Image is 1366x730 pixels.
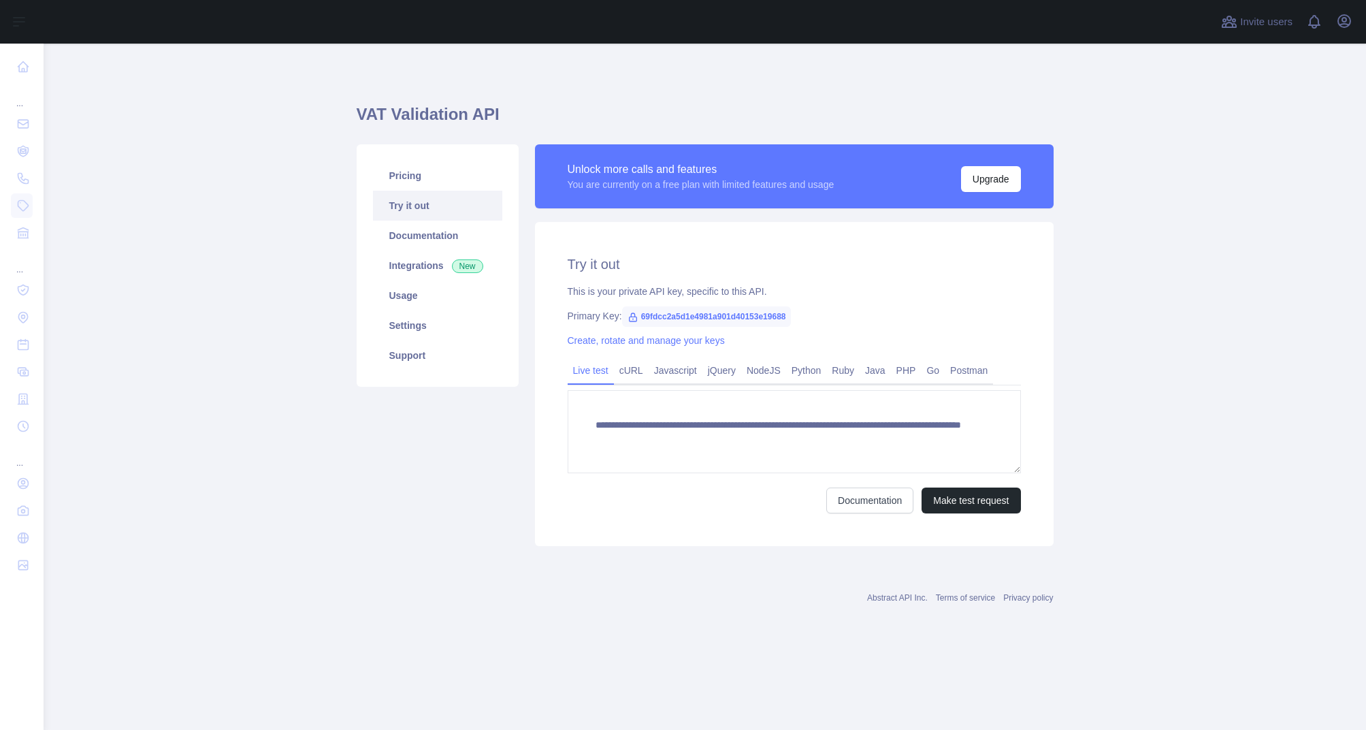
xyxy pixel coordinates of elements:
h2: Try it out [568,255,1021,274]
a: Pricing [373,161,502,191]
span: 69fdcc2a5d1e4981a901d40153e19688 [622,306,792,327]
a: Postman [945,360,993,381]
a: Ruby [826,360,860,381]
div: ... [11,248,33,275]
a: Try it out [373,191,502,221]
a: cURL [614,360,649,381]
a: Documentation [826,488,913,513]
a: Live test [568,360,614,381]
span: New [452,259,483,273]
div: ... [11,82,33,109]
div: Primary Key: [568,309,1021,323]
a: Privacy policy [1003,593,1053,603]
button: Invite users [1218,11,1295,33]
a: Settings [373,311,502,340]
a: NodeJS [741,360,786,381]
a: Java [860,360,891,381]
a: Python [786,360,827,381]
a: Support [373,340,502,370]
a: Terms of service [936,593,995,603]
a: Javascript [649,360,702,381]
div: You are currently on a free plan with limited features and usage [568,178,834,191]
div: Unlock more calls and features [568,161,834,178]
div: This is your private API key, specific to this API. [568,285,1021,298]
a: Create, rotate and manage your keys [568,335,725,346]
button: Make test request [922,488,1020,513]
a: Usage [373,281,502,311]
a: Abstract API Inc. [867,593,928,603]
h1: VAT Validation API [357,104,1054,136]
button: Upgrade [961,166,1021,192]
a: Go [921,360,945,381]
div: ... [11,441,33,469]
a: Documentation [373,221,502,251]
a: Integrations New [373,251,502,281]
a: PHP [891,360,922,381]
span: Invite users [1240,14,1292,30]
a: jQuery [702,360,741,381]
